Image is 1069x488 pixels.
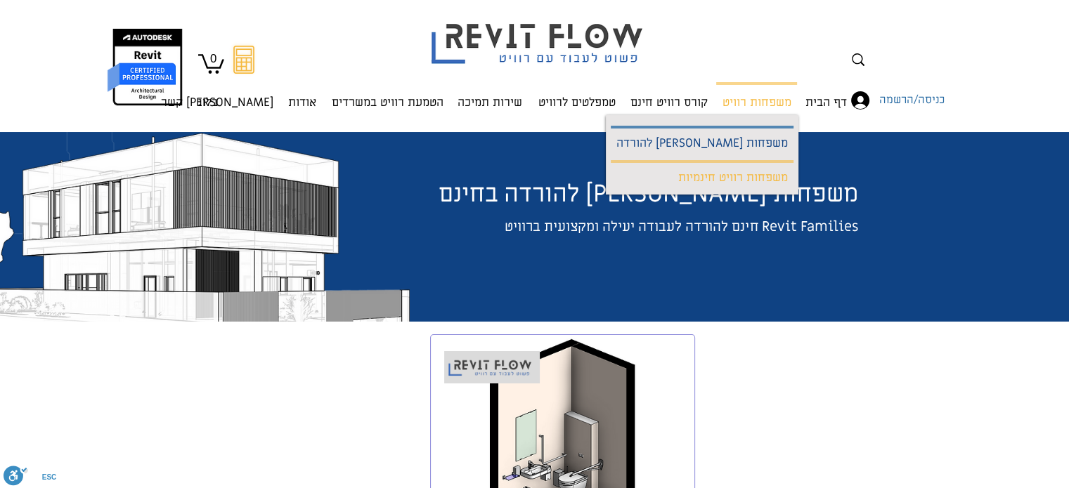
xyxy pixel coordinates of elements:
p: [PERSON_NAME] קשר [155,83,279,122]
img: autodesk certified professional in revit for architectural design יונתן אלדד [106,28,184,106]
p: משפחות רוויט [717,85,797,122]
span: Revit Families חינם להורדה לעבודה יעילה ומקצועית ברוויט [505,218,858,236]
a: טמפלטים לרוויט [529,82,623,110]
a: משפחות [PERSON_NAME] להורדה [609,126,795,160]
p: הטמעת רוויט במשרדים [326,83,449,122]
span: כניסה/הרשמה [874,91,950,110]
span: משפחות [PERSON_NAME] להורדה בחינם [439,178,858,210]
a: משפחות רוויט חינמיות [609,160,795,194]
a: בלוג [190,82,225,110]
p: טמפלטים לרוויט [533,83,621,122]
a: שירות תמיכה [451,82,529,110]
p: שירות תמיכה [452,83,528,122]
a: משפחות רוויט [715,82,798,110]
p: משפחות [PERSON_NAME] להורדה [611,128,793,160]
a: הטמעת רוויט במשרדים [323,82,451,110]
img: Revit_flow_logo_פשוט_לעבוד_עם_רוויט [443,345,538,384]
a: דף הבית [798,82,854,110]
p: דף הבית [800,83,853,122]
a: קורס רוויט חינם [623,82,715,110]
a: אודות [280,82,323,110]
text: 0 [210,52,216,65]
p: בלוג [192,83,223,122]
nav: אתר [187,82,854,110]
p: אודות [283,83,322,122]
a: [PERSON_NAME] קשר [225,82,280,110]
p: משפחות רוויט חינמיות [673,163,793,194]
svg: מחשבון מעבר מאוטוקאד לרוויט [233,46,254,74]
img: Revit flow logo פשוט לעבוד עם רוויט [417,2,661,67]
a: עגלה עם 0 פריטים [198,52,224,74]
button: כניסה/הרשמה [841,87,905,114]
p: קורס רוויט חינם [625,83,713,122]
